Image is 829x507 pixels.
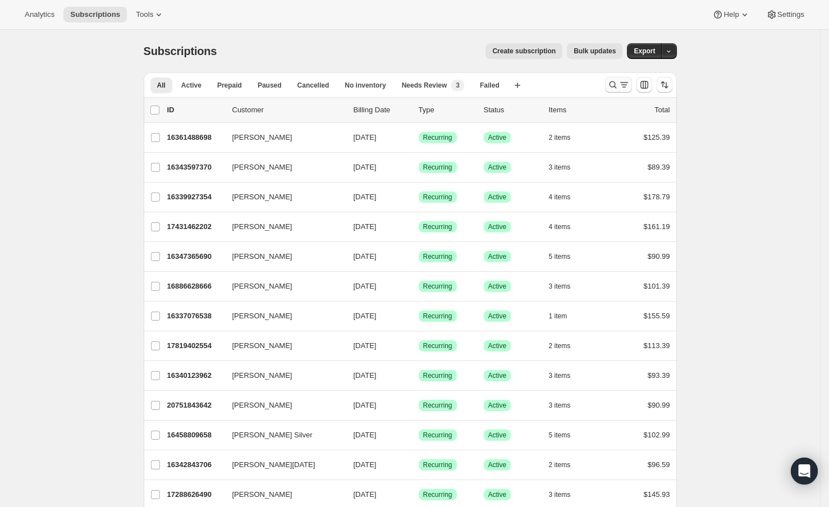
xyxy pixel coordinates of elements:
div: 16340123962[PERSON_NAME][DATE]SuccessRecurringSuccessActive3 items$93.39 [167,368,670,383]
span: Active [488,401,507,410]
span: [DATE] [354,460,377,469]
span: Active [488,341,507,350]
span: [PERSON_NAME] [232,310,292,322]
div: 16343597370[PERSON_NAME][DATE]SuccessRecurringSuccessActive3 items$89.39 [167,159,670,175]
button: [PERSON_NAME] [226,307,338,325]
button: Export [627,43,662,59]
button: 4 items [549,189,583,205]
div: 16886628666[PERSON_NAME][DATE]SuccessRecurringSuccessActive3 items$101.39 [167,278,670,294]
div: 16361488698[PERSON_NAME][DATE]SuccessRecurringSuccessActive2 items$125.39 [167,130,670,145]
p: 16340123962 [167,370,223,381]
span: 2 items [549,341,571,350]
span: Subscriptions [144,45,217,57]
span: [DATE] [354,371,377,380]
p: 16343597370 [167,162,223,173]
span: All [157,81,166,90]
p: Customer [232,104,345,116]
p: Status [484,104,540,116]
span: Tools [136,10,153,19]
span: [DATE] [354,252,377,261]
span: No inventory [345,81,386,90]
span: [DATE] [354,401,377,409]
div: 16337076538[PERSON_NAME][DATE]SuccessRecurringSuccessActive1 item$155.59 [167,308,670,324]
span: Active [488,371,507,380]
span: $89.39 [648,163,670,171]
span: [DATE] [354,312,377,320]
span: Help [723,10,739,19]
button: 2 items [549,457,583,473]
span: [DATE] [354,163,377,171]
button: 3 items [549,487,583,503]
span: 5 items [549,252,571,261]
span: [PERSON_NAME] [232,281,292,292]
span: $90.99 [648,401,670,409]
div: Open Intercom Messenger [791,458,818,485]
button: [PERSON_NAME] [226,396,338,414]
p: ID [167,104,223,116]
button: 2 items [549,338,583,354]
span: Active [488,193,507,202]
span: Recurring [423,252,452,261]
button: [PERSON_NAME] [226,367,338,385]
span: Recurring [423,371,452,380]
span: $90.99 [648,252,670,261]
span: Needs Review [402,81,447,90]
button: [PERSON_NAME] [226,188,338,206]
span: $145.93 [644,490,670,499]
div: 17431462202[PERSON_NAME][DATE]SuccessRecurringSuccessActive4 items$161.19 [167,219,670,235]
p: 16361488698 [167,132,223,143]
span: [PERSON_NAME] Silver [232,430,313,441]
span: [PERSON_NAME] [232,132,292,143]
button: Search and filter results [605,77,632,93]
p: 16458809658 [167,430,223,441]
span: 2 items [549,133,571,142]
p: 17288626490 [167,489,223,500]
span: [DATE] [354,222,377,231]
span: Export [634,47,655,56]
button: [PERSON_NAME] [226,486,338,504]
span: 1 item [549,312,567,321]
button: 3 items [549,278,583,294]
span: 3 [456,81,460,90]
p: 16886628666 [167,281,223,292]
span: 3 items [549,282,571,291]
button: [PERSON_NAME] Silver [226,426,338,444]
button: 3 items [549,368,583,383]
span: [DATE] [354,282,377,290]
span: [DATE] [354,341,377,350]
span: [PERSON_NAME][DATE] [232,459,315,471]
button: [PERSON_NAME] [226,277,338,295]
span: Bulk updates [574,47,616,56]
button: Settings [759,7,811,22]
button: Create subscription [486,43,562,59]
span: [PERSON_NAME] [232,221,292,232]
span: 2 items [549,460,571,469]
span: Recurring [423,490,452,499]
span: Recurring [423,163,452,172]
span: Recurring [423,431,452,440]
span: Create subscription [492,47,556,56]
span: [PERSON_NAME] [232,340,292,351]
span: Active [488,282,507,291]
span: Active [181,81,201,90]
button: Create new view [509,77,526,93]
span: Active [488,163,507,172]
span: Cancelled [297,81,329,90]
button: 5 items [549,249,583,264]
span: $101.39 [644,282,670,290]
span: Recurring [423,401,452,410]
span: Prepaid [217,81,242,90]
span: [PERSON_NAME] [232,489,292,500]
span: $93.39 [648,371,670,380]
span: 3 items [549,163,571,172]
span: [PERSON_NAME] [232,162,292,173]
button: 3 items [549,159,583,175]
span: 3 items [549,401,571,410]
span: [DATE] [354,490,377,499]
p: 16347365690 [167,251,223,262]
span: Active [488,460,507,469]
button: [PERSON_NAME] [226,337,338,355]
span: 4 items [549,193,571,202]
div: Items [549,104,605,116]
button: 3 items [549,398,583,413]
